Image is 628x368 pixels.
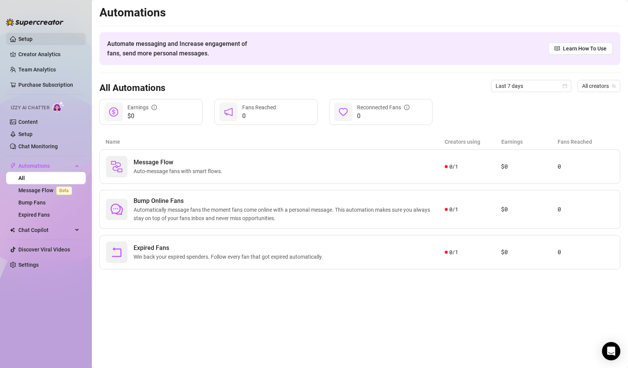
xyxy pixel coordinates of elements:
[18,119,38,125] a: Content
[18,131,33,137] a: Setup
[106,138,445,146] article: Name
[404,105,409,110] span: info-circle
[496,80,567,92] span: Last 7 days
[152,105,157,110] span: info-circle
[107,39,254,58] span: Automate messaging and Increase engagement of fans, send more personal messages.
[109,107,118,117] span: dollar
[558,162,614,171] article: 0
[18,262,39,268] a: Settings
[242,104,276,110] span: Fans Reached
[357,112,409,121] span: 0
[445,138,501,146] article: Creators using
[134,253,326,261] span: Win back your expired spenders. Follow every fan that got expired automatically.
[602,342,620,360] div: Open Intercom Messenger
[563,84,567,88] span: calendar
[18,79,80,91] a: Purchase Subscription
[100,5,620,20] h2: Automations
[555,46,560,51] span: read
[18,246,70,253] a: Discover Viral Videos
[449,205,458,214] span: 0 / 1
[501,205,557,214] article: $0
[127,103,157,112] div: Earnings
[558,138,614,146] article: Fans Reached
[242,112,276,121] span: 0
[18,143,58,149] a: Chat Monitoring
[501,248,557,257] article: $0
[134,158,225,167] span: Message Flow
[127,112,157,121] span: $0
[56,186,72,195] span: Beta
[501,162,557,171] article: $0
[18,36,33,42] a: Setup
[449,248,458,256] span: 0 / 1
[449,162,458,171] span: 0 / 1
[18,48,80,60] a: Creator Analytics
[18,66,56,73] a: Team Analytics
[111,203,123,216] span: comment
[563,44,607,53] span: Learn How To Use
[10,227,15,233] img: Chat Copilot
[18,199,46,206] a: Bump Fans
[357,103,409,112] div: Reconnected Fans
[134,196,445,206] span: Bump Online Fans
[18,224,73,236] span: Chat Copilot
[18,187,75,193] a: Message FlowBeta
[11,104,49,112] span: Izzy AI Chatter
[100,82,165,94] h3: All Automations
[224,107,233,117] span: notification
[111,246,123,258] span: rollback
[558,205,614,214] article: 0
[548,42,613,55] a: Learn How To Use
[18,175,25,181] a: All
[558,248,614,257] article: 0
[501,138,558,146] article: Earnings
[10,163,16,169] span: thunderbolt
[18,160,73,172] span: Automations
[339,107,348,117] span: heart
[582,80,616,92] span: All creators
[134,167,225,175] span: Auto-message fans with smart flows.
[134,206,445,222] span: Automatically message fans the moment fans come online with a personal message. This automation m...
[612,84,616,88] span: team
[6,18,64,26] img: logo-BBDzfeDw.svg
[52,101,64,112] img: AI Chatter
[134,243,326,253] span: Expired Fans
[18,212,50,218] a: Expired Fans
[111,160,123,173] img: svg%3e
